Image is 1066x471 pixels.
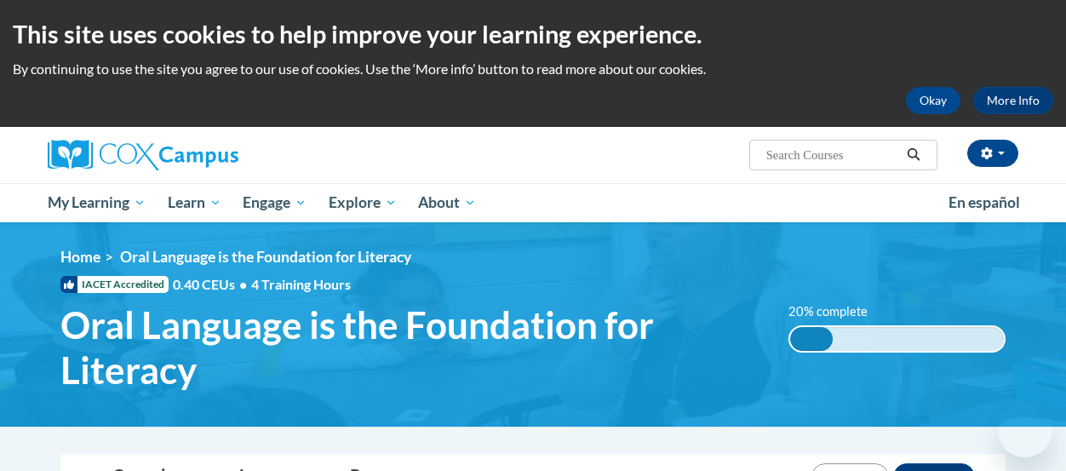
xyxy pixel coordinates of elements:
[937,185,1031,221] a: En español
[157,183,232,222] a: Learn
[13,17,1053,51] h2: This site uses cookies to help improve your learning experience.
[60,302,763,393] span: Oral Language is the Foundation for Literacy
[35,183,1031,222] div: Main menu
[973,87,1053,114] a: More Info
[243,192,307,213] span: Engage
[251,276,351,292] span: 4 Training Hours
[48,140,354,170] a: Cox Campus
[239,276,247,292] span: •
[765,145,901,165] input: Search Courses
[232,183,318,222] a: Engage
[967,140,1018,167] button: Account Settings
[329,192,397,213] span: Explore
[318,183,408,222] a: Explore
[168,192,221,213] span: Learn
[418,192,476,213] span: About
[60,248,100,266] a: Home
[788,302,886,321] label: 20% complete
[120,248,411,266] span: Oral Language is the Foundation for Literacy
[173,275,251,294] span: 0.40 CEUs
[408,183,488,222] a: About
[790,327,833,351] div: 20% complete
[906,87,960,114] button: Okay
[48,140,238,170] img: Cox Campus
[949,193,1020,211] span: En español
[901,145,926,165] button: Search
[998,403,1052,457] iframe: Button to launch messaging window
[48,192,146,213] span: My Learning
[60,276,169,293] span: IACET Accredited
[13,60,1053,78] p: By continuing to use the site you agree to our use of cookies. Use the ‘More info’ button to read...
[37,183,157,222] a: My Learning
